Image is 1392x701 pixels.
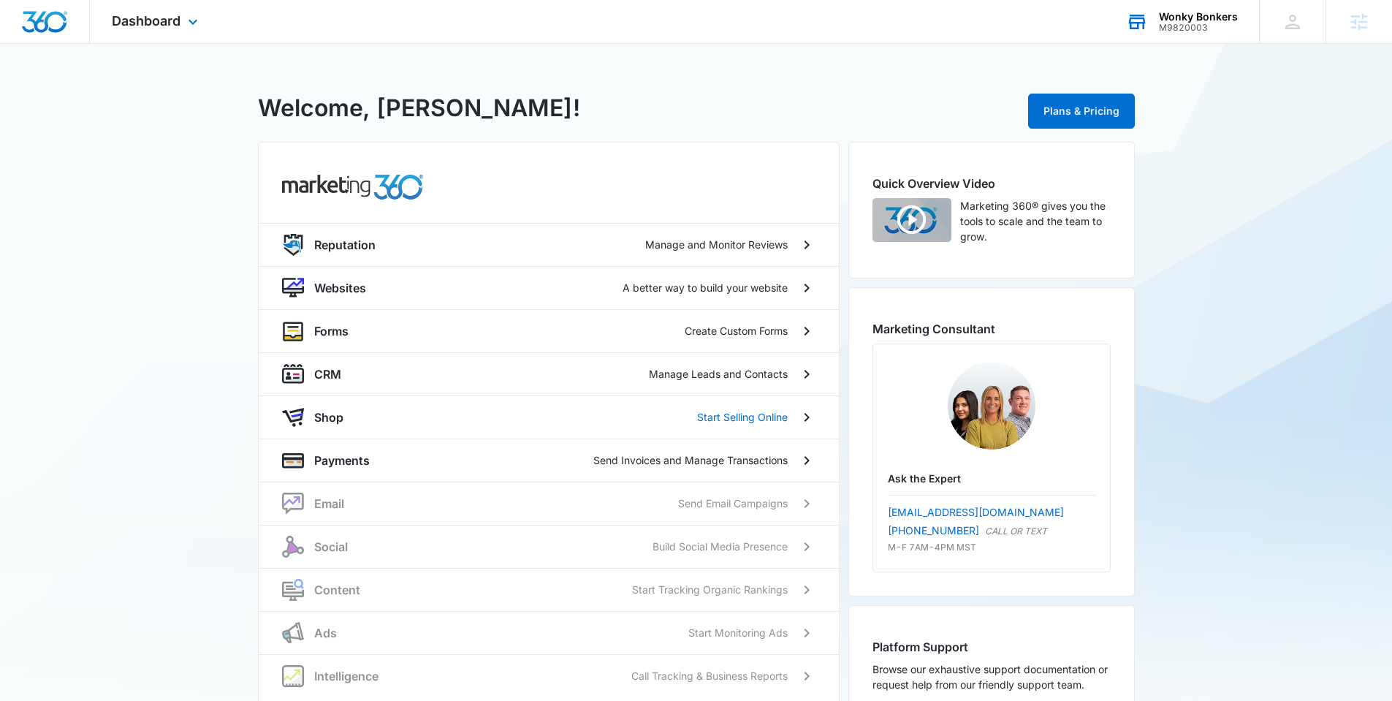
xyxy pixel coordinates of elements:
a: contentContentStart Tracking Organic Rankings [259,568,839,611]
a: websiteWebsitesA better way to build your website [259,266,839,309]
p: Manage and Monitor Reviews [645,237,788,252]
img: social [282,536,304,558]
p: Start Monitoring Ads [688,625,788,640]
p: Reputation [314,236,376,254]
h2: Marketing Consultant [872,320,1111,338]
img: payments [282,450,304,471]
p: Manage Leads and Contacts [649,366,788,382]
p: Intelligence [314,667,379,685]
a: intelligenceIntelligenceCall Tracking & Business Reports [259,654,839,697]
p: Payments [314,452,370,469]
img: crm [282,363,304,385]
p: Create Custom Forms [685,323,788,338]
img: forms [282,320,304,342]
img: content [282,579,304,601]
a: paymentsPaymentsSend Invoices and Manage Transactions [259,439,839,482]
div: account name [1159,11,1238,23]
a: [EMAIL_ADDRESS][DOMAIN_NAME] [888,506,1064,518]
a: formsFormsCreate Custom Forms [259,309,839,352]
img: shopApp [282,406,304,428]
a: [PHONE_NUMBER] [888,523,979,538]
img: website [282,277,304,299]
p: Content [314,581,360,599]
p: Shop [314,409,343,426]
p: Build Social Media Presence [653,539,788,554]
a: nurtureEmailSend Email Campaigns [259,482,839,525]
img: common.products.marketing.title [282,175,424,200]
p: Send Email Campaigns [678,496,788,511]
a: adsAdsStart Monitoring Ads [259,611,839,654]
h2: Platform Support [872,638,1111,656]
img: reputation [282,234,304,256]
h2: Quick Overview Video [872,175,1111,192]
p: Browse our exhaustive support documentation or request help from our friendly support team. [872,662,1111,692]
p: M-F 7AM-4PM MST [888,541,1095,554]
a: Plans & Pricing [1028,105,1135,117]
img: Ask the Expert [948,362,1035,450]
div: account id [1159,23,1238,33]
p: Send Invoices and Manage Transactions [593,452,788,468]
p: Email [314,495,344,512]
p: Start Selling Online [697,409,788,425]
p: Marketing 360® gives you the tools to scale and the team to grow. [960,198,1111,244]
p: A better way to build your website [623,280,788,295]
img: intelligence [282,665,304,687]
p: Websites [314,279,366,297]
a: crmCRMManage Leads and Contacts [259,352,839,395]
h1: Welcome, [PERSON_NAME]! [258,91,580,126]
p: Social [314,538,348,556]
p: Ask the Expert [888,471,1095,486]
span: Dashboard [112,13,180,29]
a: shopAppShopStart Selling Online [259,395,839,439]
p: Call Tracking & Business Reports [631,668,788,683]
p: CRM [314,365,341,383]
p: Ads [314,624,337,642]
a: socialSocialBuild Social Media Presence [259,525,839,568]
p: Start Tracking Organic Rankings [632,582,788,597]
img: ads [282,622,304,644]
a: reputationReputationManage and Monitor Reviews [259,223,839,266]
img: nurture [282,493,304,515]
img: Quick Overview Video [872,198,951,242]
p: Forms [314,322,349,340]
button: Plans & Pricing [1028,94,1135,129]
p: CALL OR TEXT [985,525,1047,538]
